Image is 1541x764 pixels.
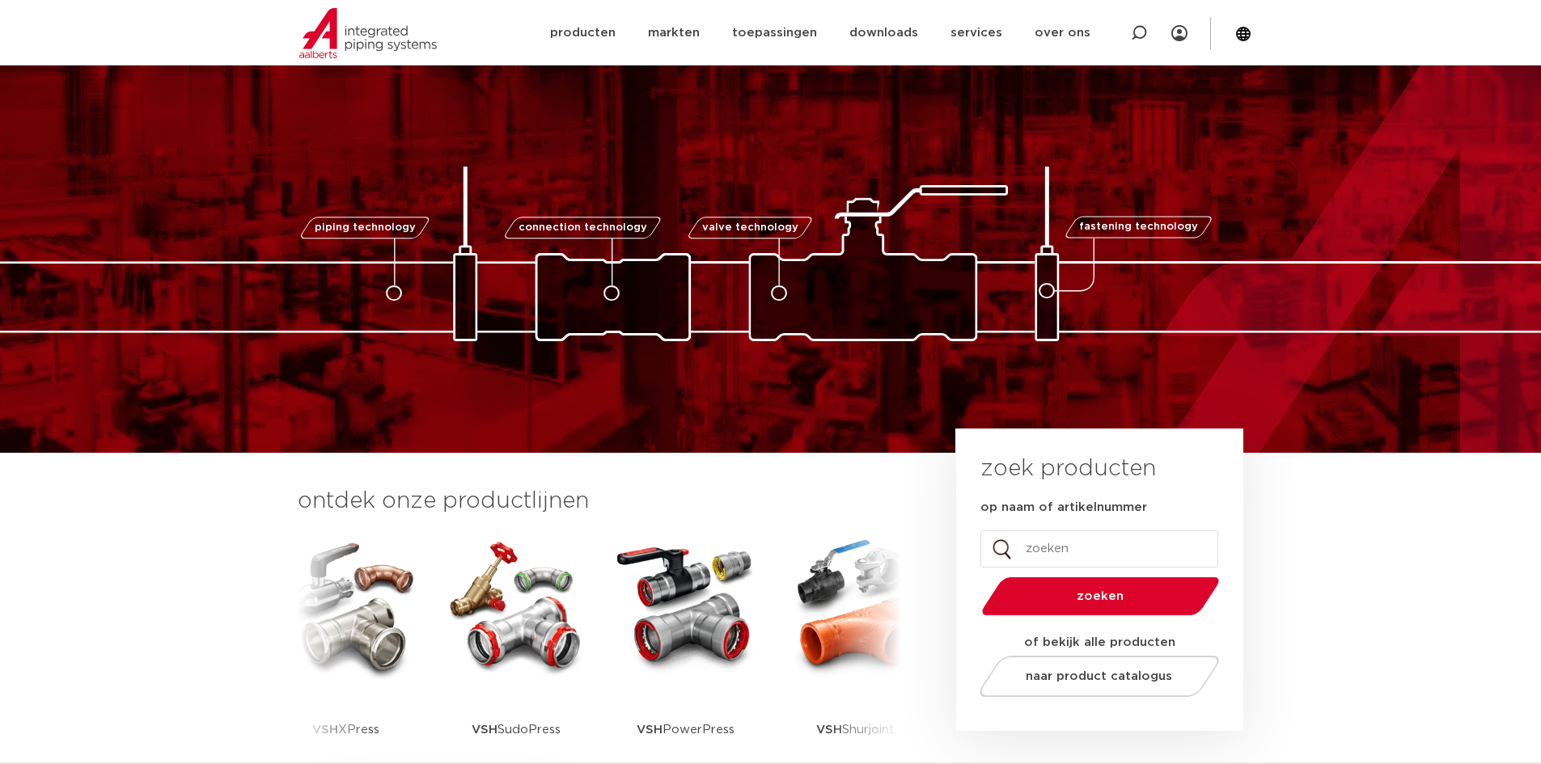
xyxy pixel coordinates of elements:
strong: VSH [472,724,497,736]
span: fastening technology [1079,222,1198,233]
button: zoeken [975,576,1226,617]
h3: zoek producten [980,453,1156,485]
span: valve technology [702,222,798,233]
input: zoeken [980,530,1218,568]
strong: VSH [312,724,338,736]
span: connection technology [518,222,646,233]
span: piping technology [315,222,416,233]
span: zoeken [1023,590,1178,602]
strong: VSH [637,724,663,736]
span: naar product catalogus [1026,670,1172,682]
strong: of bekijk alle producten [1024,636,1175,648]
h3: ontdek onze productlijnen [298,485,901,517]
a: naar product catalogus [975,656,1223,697]
strong: VSH [816,724,842,736]
label: op naam of artikelnummer [980,500,1147,516]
